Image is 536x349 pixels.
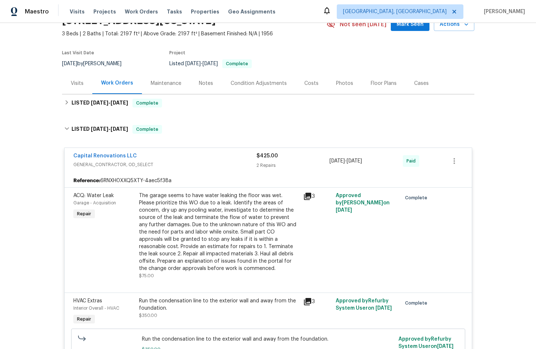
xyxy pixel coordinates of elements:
div: Visits [71,80,84,87]
span: [DATE] [91,100,108,105]
span: Complete [133,99,161,107]
span: [DATE] [203,61,218,66]
h6: LISTED [72,99,128,107]
span: Approved by [PERSON_NAME] on [336,193,390,213]
span: Geo Assignments [228,8,275,15]
h2: [STREET_ADDRESS][US_STATE] [62,17,216,24]
a: Capital Renovations LLC [73,153,137,158]
span: [DATE] [111,100,128,105]
span: $425.00 [257,153,278,158]
span: - [91,126,128,132]
span: [GEOGRAPHIC_DATA], [GEOGRAPHIC_DATA] [343,8,447,15]
span: - [185,61,218,66]
span: Not seen [DATE] [340,21,386,28]
span: Paid [406,157,419,165]
div: Notes [199,80,213,87]
div: 3 [303,192,332,201]
span: Projects [93,8,116,15]
div: Maintenance [151,80,181,87]
span: [DATE] [111,126,128,132]
span: - [329,157,362,165]
span: Complete [405,194,430,201]
span: [DATE] [336,208,352,213]
div: The garage seems to have water leaking the floor was wet. Please prioritize this WO due to a leak... [139,192,299,272]
span: ACQ: Water Leak [73,193,114,198]
span: Listed [169,61,252,66]
span: Visits [70,8,85,15]
span: Maestro [25,8,49,15]
span: $75.00 [139,274,154,278]
span: Repair [74,315,94,323]
span: [DATE] [185,61,201,66]
div: by [PERSON_NAME] [62,59,130,68]
span: Last Visit Date [62,51,94,55]
div: LISTED [DATE]-[DATE]Complete [62,118,474,141]
div: Cases [414,80,429,87]
div: Condition Adjustments [231,80,287,87]
div: Work Orders [101,79,133,87]
span: Approved by Refurby System User on [336,298,392,311]
span: Project [169,51,185,55]
span: [DATE] [329,158,345,164]
span: [DATE] [91,126,108,132]
span: HVAC Extras [73,298,102,303]
span: Work Orders [125,8,158,15]
span: Mark Seen [397,20,424,29]
span: - [91,100,128,105]
span: [DATE] [375,306,392,311]
span: Actions [440,20,468,29]
h6: LISTED [72,125,128,134]
div: Run the condensation line to the exterior wall and away from the foundation. [139,297,299,312]
span: [DATE] [347,158,362,164]
span: Interior Overall - HVAC [73,306,119,310]
button: Actions [434,18,474,31]
span: [DATE] [62,61,77,66]
button: Mark Seen [391,18,429,31]
div: Floor Plans [371,80,397,87]
b: Reference: [73,177,100,184]
div: 3 [303,297,332,306]
div: Photos [336,80,353,87]
span: 3 Beds | 2 Baths | Total: 2197 ft² | Above Grade: 2197 ft² | Basement Finished: N/A | 1956 [62,30,327,38]
span: [DATE] [437,344,454,349]
span: Approved by Refurby System User on [398,337,454,349]
span: Repair [74,210,94,217]
span: $350.00 [139,313,157,318]
div: 2 Repairs [257,162,330,169]
span: Complete [223,62,251,66]
span: Complete [133,126,161,133]
span: Properties [191,8,219,15]
span: Tasks [167,9,182,14]
div: Costs [304,80,319,87]
span: Run the condensation line to the exterior wall and away from the foundation. [142,336,394,343]
span: GENERAL_CONTRACTOR, OD_SELECT [73,161,257,168]
span: [PERSON_NAME] [481,8,525,15]
span: Complete [405,299,430,307]
span: Garage - Acquisition [73,201,116,205]
div: 6RNXH0XXQ5XTY-4aec5f38a [65,174,472,187]
div: LISTED [DATE]-[DATE]Complete [62,94,474,112]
